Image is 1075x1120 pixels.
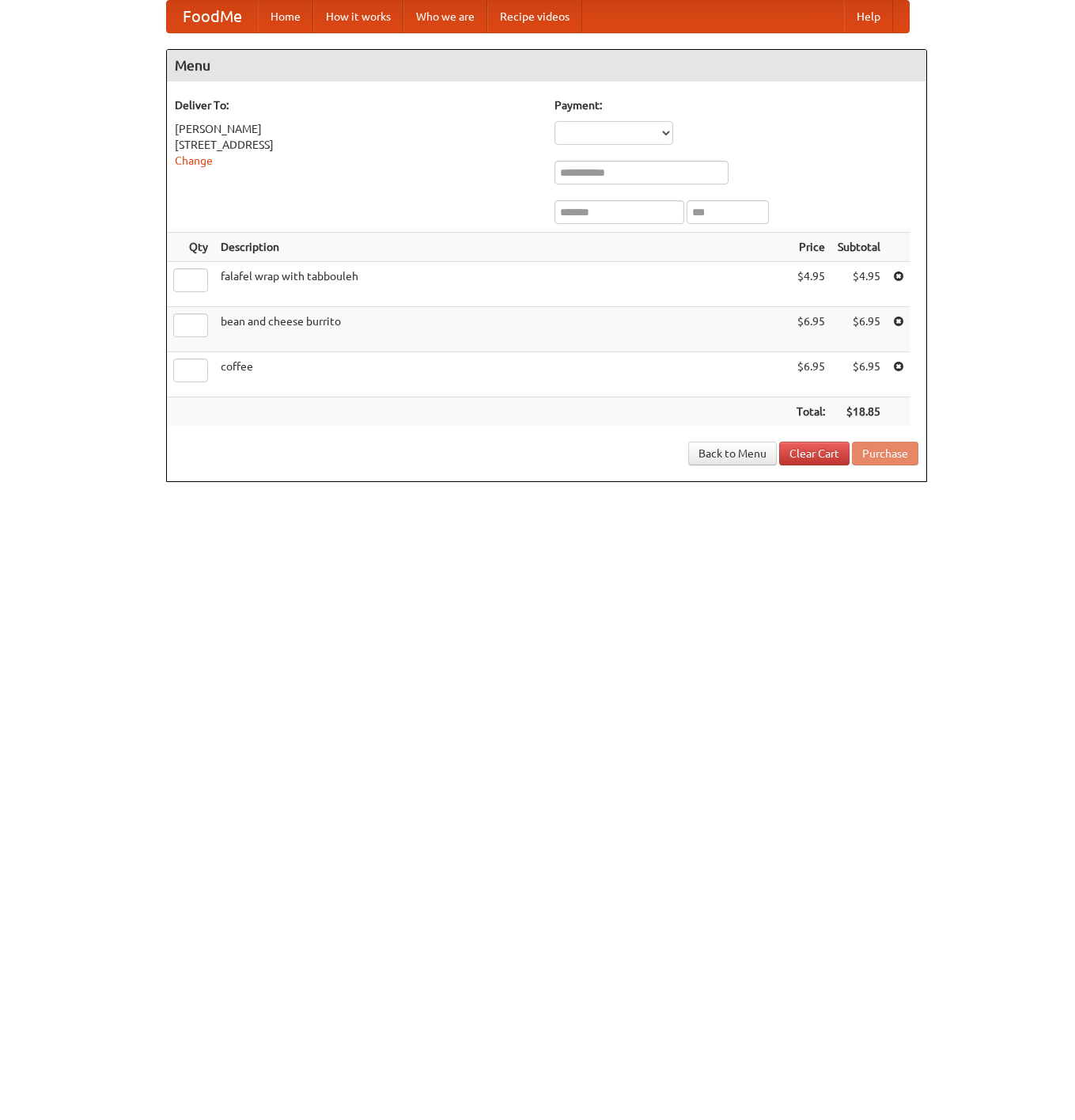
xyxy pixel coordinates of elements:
[790,262,831,307] td: $4.95
[258,1,313,32] a: Home
[779,442,850,465] a: Clear Cart
[852,442,918,465] button: Purchase
[831,233,887,262] th: Subtotal
[175,154,213,167] a: Change
[790,307,831,352] td: $6.95
[167,233,214,262] th: Qty
[167,1,258,32] a: FoodMe
[175,121,539,137] div: [PERSON_NAME]
[403,1,487,32] a: Who we are
[688,442,777,465] a: Back to Menu
[831,397,887,427] th: $18.85
[790,397,831,427] th: Total:
[790,233,831,262] th: Price
[175,137,539,153] div: [STREET_ADDRESS]
[214,307,790,352] td: bean and cheese burrito
[214,262,790,307] td: falafel wrap with tabbouleh
[313,1,403,32] a: How it works
[214,233,790,262] th: Description
[175,97,539,113] h5: Deliver To:
[487,1,582,32] a: Recipe videos
[844,1,893,32] a: Help
[831,262,887,307] td: $4.95
[831,352,887,397] td: $6.95
[790,352,831,397] td: $6.95
[167,50,926,82] h4: Menu
[555,97,918,113] h5: Payment:
[831,307,887,352] td: $6.95
[214,352,790,397] td: coffee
